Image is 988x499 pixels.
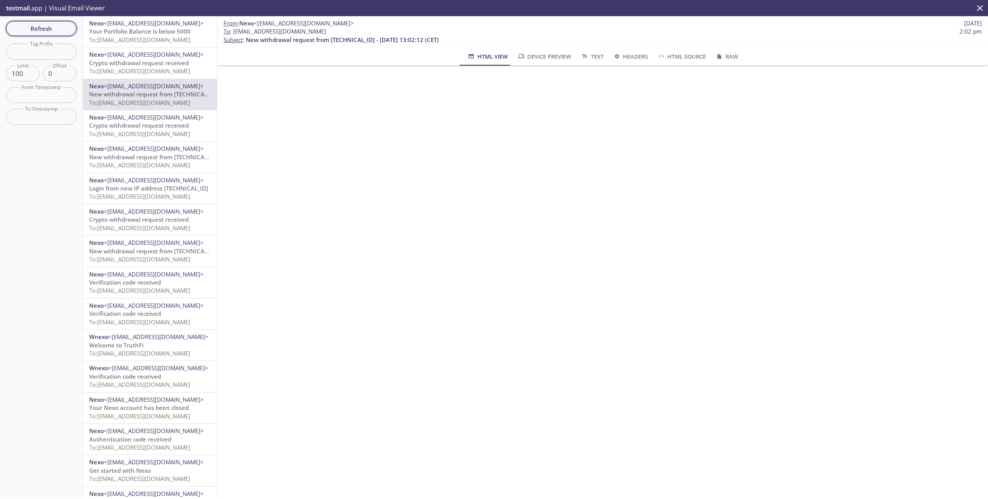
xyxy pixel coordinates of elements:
[89,216,189,223] span: Crypto withdrawal request received
[89,161,190,169] span: To: [EMAIL_ADDRESS][DOMAIN_NAME]
[104,207,204,215] span: <[EMAIL_ADDRESS][DOMAIN_NAME]>
[89,192,190,200] span: To: [EMAIL_ADDRESS][DOMAIN_NAME]
[104,176,204,184] span: <[EMAIL_ADDRESS][DOMAIN_NAME]>
[246,36,439,44] span: New withdrawal request from [TECHNICAL_ID] - [DATE] 13:02:12 (CET)
[89,349,190,357] span: To: [EMAIL_ADDRESS][DOMAIN_NAME]
[223,27,230,35] span: To
[89,255,190,263] span: To: [EMAIL_ADDRESS][DOMAIN_NAME]
[89,458,104,466] span: Nexo
[223,19,354,27] span: :
[239,19,254,27] span: Nexo
[613,52,648,61] span: Headers
[89,318,190,326] span: To: [EMAIL_ADDRESS][DOMAIN_NAME]
[6,21,76,36] button: Refresh
[83,79,217,110] div: Nexo<[EMAIL_ADDRESS][DOMAIN_NAME]>New withdrawal request from [TECHNICAL_ID] - [DATE] 13:02:12 (C...
[223,27,982,44] p: :
[89,435,171,443] span: Authentication code received
[657,52,706,61] span: HTML Source
[89,412,190,420] span: To: [EMAIL_ADDRESS][DOMAIN_NAME]
[89,247,282,255] span: New withdrawal request from [TECHNICAL_ID] - [DATE] 12:53:26 (CET)
[12,24,70,34] span: Refresh
[89,373,161,380] span: Verification code received
[715,52,738,61] span: Raw
[89,90,282,98] span: New withdrawal request from [TECHNICAL_ID] - [DATE] 13:02:12 (CET)
[467,52,508,61] span: HTML View
[89,184,208,192] span: Login from new IP address [TECHNICAL_ID]
[959,27,982,35] span: 2:02 pm
[104,82,204,90] span: <[EMAIL_ADDRESS][DOMAIN_NAME]>
[104,270,204,278] span: <[EMAIL_ADDRESS][DOMAIN_NAME]>
[89,207,104,215] span: Nexo
[83,173,217,204] div: Nexo<[EMAIL_ADDRESS][DOMAIN_NAME]>Login from new IP address [TECHNICAL_ID]To:[EMAIL_ADDRESS][DOMA...
[104,427,204,435] span: <[EMAIL_ADDRESS][DOMAIN_NAME]>
[104,145,204,152] span: <[EMAIL_ADDRESS][DOMAIN_NAME]>
[89,381,190,388] span: To: [EMAIL_ADDRESS][DOMAIN_NAME]
[89,475,190,482] span: To: [EMAIL_ADDRESS][DOMAIN_NAME]
[83,455,217,486] div: Nexo<[EMAIL_ADDRESS][DOMAIN_NAME]>Get started with NexoTo:[EMAIL_ADDRESS][DOMAIN_NAME]
[104,239,204,246] span: <[EMAIL_ADDRESS][DOMAIN_NAME]>
[223,36,243,44] span: Subject
[83,424,217,455] div: Nexo<[EMAIL_ADDRESS][DOMAIN_NAME]>Authentication code receivedTo:[EMAIL_ADDRESS][DOMAIN_NAME]
[964,19,982,27] span: [DATE]
[89,113,104,121] span: Nexo
[89,130,190,138] span: To: [EMAIL_ADDRESS][DOMAIN_NAME]
[89,36,190,44] span: To: [EMAIL_ADDRESS][DOMAIN_NAME]
[108,333,208,341] span: <[EMAIL_ADDRESS][DOMAIN_NAME]>
[83,298,217,329] div: Nexo<[EMAIL_ADDRESS][DOMAIN_NAME]>Verification code receivedTo:[EMAIL_ADDRESS][DOMAIN_NAME]
[104,113,204,121] span: <[EMAIL_ADDRESS][DOMAIN_NAME]>
[517,52,571,61] span: Device Preview
[83,393,217,423] div: Nexo<[EMAIL_ADDRESS][DOMAIN_NAME]>Your Nexo account has been closedTo:[EMAIL_ADDRESS][DOMAIN_NAME]
[6,4,30,12] span: testmail
[83,16,217,47] div: Nexo<[EMAIL_ADDRESS][DOMAIN_NAME]>Your Portfolio Balance is below 5000To:[EMAIL_ADDRESS][DOMAIN_N...
[89,270,104,278] span: Nexo
[89,99,190,106] span: To: [EMAIL_ADDRESS][DOMAIN_NAME]
[83,47,217,78] div: Nexo<[EMAIL_ADDRESS][DOMAIN_NAME]>Crypto withdrawal request receivedTo:[EMAIL_ADDRESS][DOMAIN_NAME]
[89,239,104,246] span: Nexo
[89,51,104,58] span: Nexo
[89,67,190,75] span: To: [EMAIL_ADDRESS][DOMAIN_NAME]
[104,490,204,497] span: <[EMAIL_ADDRESS][DOMAIN_NAME]>
[89,59,189,67] span: Crypto withdrawal request received
[83,236,217,266] div: Nexo<[EMAIL_ADDRESS][DOMAIN_NAME]>New withdrawal request from [TECHNICAL_ID] - [DATE] 12:53:26 (C...
[83,110,217,141] div: Nexo<[EMAIL_ADDRESS][DOMAIN_NAME]>Crypto withdrawal request receivedTo:[EMAIL_ADDRESS][DOMAIN_NAME]
[89,302,104,309] span: Nexo
[89,176,104,184] span: Nexo
[89,467,151,474] span: Get started with Nexo
[89,341,144,349] span: Welcome to TruthFi
[89,364,108,372] span: Wnexo
[83,330,217,361] div: Wnexo<[EMAIL_ADDRESS][DOMAIN_NAME]>Welcome to TruthFiTo:[EMAIL_ADDRESS][DOMAIN_NAME]
[104,396,204,403] span: <[EMAIL_ADDRESS][DOMAIN_NAME]>
[89,153,282,161] span: New withdrawal request from [TECHNICAL_ID] - [DATE] 12:57:54 (CET)
[104,302,204,309] span: <[EMAIL_ADDRESS][DOMAIN_NAME]>
[104,19,204,27] span: <[EMAIL_ADDRESS][DOMAIN_NAME]>
[83,142,217,172] div: Nexo<[EMAIL_ADDRESS][DOMAIN_NAME]>New withdrawal request from [TECHNICAL_ID] - [DATE] 12:57:54 (C...
[254,19,354,27] span: <[EMAIL_ADDRESS][DOMAIN_NAME]>
[104,51,204,58] span: <[EMAIL_ADDRESS][DOMAIN_NAME]>
[89,121,189,129] span: Crypto withdrawal request received
[580,52,603,61] span: Text
[89,287,190,294] span: To: [EMAIL_ADDRESS][DOMAIN_NAME]
[108,364,208,372] span: <[EMAIL_ADDRESS][DOMAIN_NAME]>
[89,278,161,286] span: Verification code received
[89,27,191,35] span: Your Portfolio Balance is below 5000
[89,82,104,90] span: Nexo
[83,361,217,392] div: Wnexo<[EMAIL_ADDRESS][DOMAIN_NAME]>Verification code receivedTo:[EMAIL_ADDRESS][DOMAIN_NAME]
[89,427,104,435] span: Nexo
[89,333,108,341] span: Wnexo
[104,458,204,466] span: <[EMAIL_ADDRESS][DOMAIN_NAME]>
[89,404,189,411] span: Your Nexo account has been closed
[83,267,217,298] div: Nexo<[EMAIL_ADDRESS][DOMAIN_NAME]>Verification code receivedTo:[EMAIL_ADDRESS][DOMAIN_NAME]
[89,224,190,232] span: To: [EMAIL_ADDRESS][DOMAIN_NAME]
[89,490,104,497] span: Nexo
[83,204,217,235] div: Nexo<[EMAIL_ADDRESS][DOMAIN_NAME]>Crypto withdrawal request receivedTo:[EMAIL_ADDRESS][DOMAIN_NAME]
[89,443,190,451] span: To: [EMAIL_ADDRESS][DOMAIN_NAME]
[223,27,326,35] span: : [EMAIL_ADDRESS][DOMAIN_NAME]
[89,396,104,403] span: Nexo
[223,19,238,27] span: From
[89,145,104,152] span: Nexo
[89,19,104,27] span: Nexo
[89,310,161,317] span: Verification code received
